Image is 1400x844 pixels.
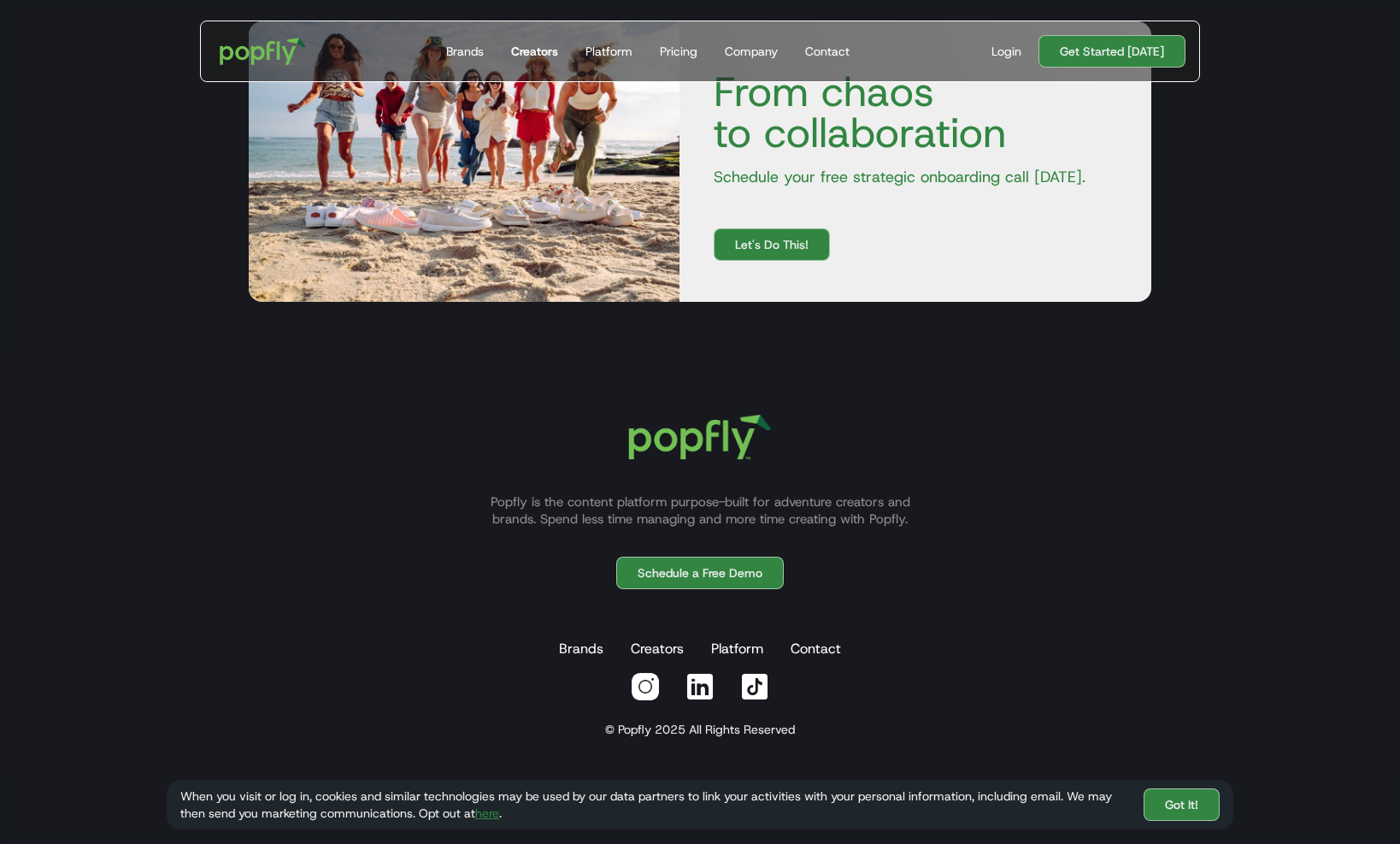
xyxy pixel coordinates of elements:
p: Schedule your free strategic onboarding call [DATE]. [700,167,1131,187]
div: Brands [446,43,484,60]
a: Get Started [DATE] [1038,35,1185,68]
a: Brands [556,632,607,666]
div: © Popfly 2025 All Rights Reserved [605,721,795,738]
a: Contact [798,21,856,81]
div: Contact [805,43,850,60]
div: Creators [511,43,558,60]
div: When you visit or log in, cookies and similar technologies may be used by our data partners to li... [180,788,1130,822]
a: here [475,806,499,821]
a: Brands [439,21,491,81]
a: Creators [504,21,565,81]
a: Pricing [653,21,704,81]
a: Got It! [1144,788,1220,821]
a: Platform [579,21,639,81]
div: Company [725,43,778,60]
a: Contact [787,632,844,666]
p: Popfly is the content platform purpose-built for adventure creators and brands. Spend less time m... [469,493,931,528]
a: Let's Do This! [714,228,830,261]
a: Platform [708,632,767,666]
a: Creators [627,632,687,666]
div: Platform [585,43,632,60]
div: Login [991,43,1021,60]
a: Login [985,43,1028,60]
a: Schedule a Free Demo [616,557,784,589]
a: home [208,26,318,77]
h4: From chaos to collaboration [700,71,1131,153]
div: Pricing [660,43,697,60]
a: Company [718,21,785,81]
